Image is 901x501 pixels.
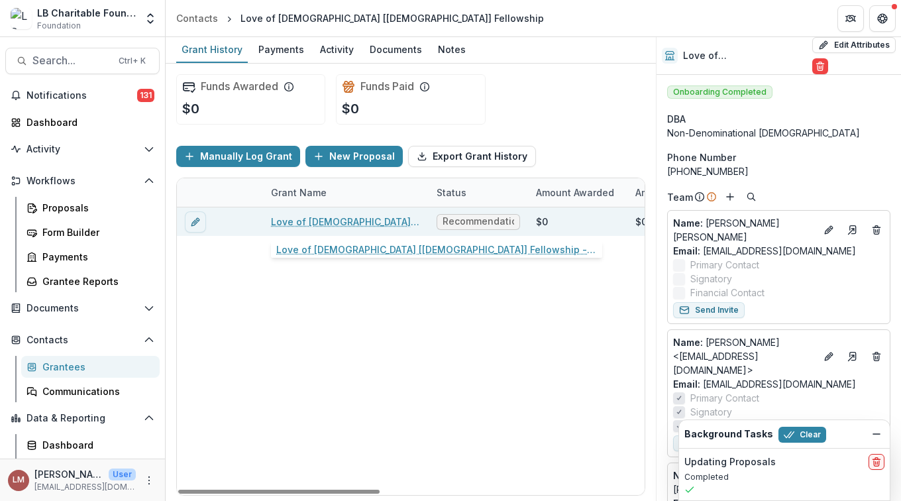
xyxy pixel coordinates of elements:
p: [PERSON_NAME] <[EMAIL_ADDRESS][DOMAIN_NAME]> [673,335,816,377]
div: Grant Name [263,178,429,207]
h2: Background Tasks [684,429,773,440]
h2: Updating Proposals [684,457,776,468]
div: Non-Denominational [DEMOGRAPHIC_DATA] [667,126,890,140]
a: Proposals [21,197,160,219]
button: Search... [5,48,160,74]
div: Status [429,186,474,199]
div: Contacts [176,11,218,25]
button: Clear [778,427,826,443]
div: Love of [DEMOGRAPHIC_DATA] [[DEMOGRAPHIC_DATA]] Fellowship [240,11,544,25]
a: Communications [21,380,160,402]
a: Payments [21,246,160,268]
a: Grantee Reports [21,270,160,292]
span: Activity [26,144,138,155]
button: Add [722,189,738,205]
p: Amount Paid [635,186,694,199]
span: DBA [667,112,686,126]
nav: breadcrumb [171,9,549,28]
span: Recommendation [443,216,514,227]
button: Send Invite [673,302,745,318]
span: Search... [32,54,111,67]
span: Documents [26,303,138,314]
a: Go to contact [842,346,863,367]
div: Notes [433,40,471,59]
div: Amount Awarded [528,178,627,207]
p: User [109,469,136,480]
button: Edit [821,222,837,238]
button: Get Help [869,5,896,32]
a: Name: [PERSON_NAME] [PERSON_NAME] [673,216,816,244]
a: Notes [433,37,471,63]
button: Manually Log Grant [176,146,300,167]
span: Signatory [690,272,732,286]
a: Documents [364,37,427,63]
div: Amount Awarded [528,186,622,199]
button: Delete [812,58,828,74]
button: edit [185,211,206,233]
button: New Proposal [305,146,403,167]
button: Deletes [869,222,884,238]
a: Payments [253,37,309,63]
div: [PHONE_NUMBER] [667,164,890,178]
div: Communications [42,384,149,398]
a: Name: [PERSON_NAME] <[EMAIL_ADDRESS][DOMAIN_NAME]> [673,335,816,377]
span: Workflows [26,176,138,187]
a: Love of [DEMOGRAPHIC_DATA] [[DEMOGRAPHIC_DATA]] Fellowship - 2025 - Grant Funding Request Require... [271,215,421,229]
div: Dashboard [26,115,149,129]
button: Export Grant History [408,146,536,167]
button: Dismiss [869,426,884,442]
span: Foundation [37,20,81,32]
p: Completed [684,471,884,483]
p: Team [667,190,693,204]
a: Grant History [176,37,248,63]
div: Payments [253,40,309,59]
button: Notifications131 [5,85,160,106]
span: Phone Number [667,150,736,164]
div: Payments [42,250,149,264]
div: $0 [536,215,548,229]
span: Email: [673,245,700,256]
div: Status [429,178,528,207]
span: Financial Contact [690,419,765,433]
div: Amount Paid [627,178,727,207]
div: Grant History [176,40,248,59]
span: Name : [673,470,703,481]
h2: Funds Awarded [201,80,278,93]
span: Primary Contact [690,258,759,272]
a: Dashboard [21,434,160,456]
div: Grantees [42,360,149,374]
div: $0 [635,215,647,229]
div: Proposals [42,201,149,215]
span: Name : [673,217,703,229]
a: Email: [EMAIL_ADDRESS][DOMAIN_NAME] [673,377,856,391]
span: Financial Contact [690,286,765,300]
a: Name: [PERSON_NAME] [PERSON_NAME] [673,469,816,496]
button: Deletes [869,349,884,364]
button: More [141,473,157,488]
div: LB Charitable Foundation [37,6,136,20]
button: Open Documents [5,298,160,319]
h2: Love of [DEMOGRAPHIC_DATA] [[DEMOGRAPHIC_DATA]] Fellowship [683,50,807,62]
button: Search [743,189,759,205]
a: Grantees [21,356,160,378]
a: Contacts [171,9,223,28]
a: Form Builder [21,221,160,243]
button: Edit Attributes [812,37,896,53]
div: Loida Mendoza [13,476,25,484]
a: Dashboard [5,111,160,133]
p: [PERSON_NAME] [PERSON_NAME] [673,216,816,244]
img: LB Charitable Foundation [11,8,32,29]
a: Email: [EMAIL_ADDRESS][DOMAIN_NAME] [673,244,856,258]
button: Edit [821,349,837,364]
button: Open Workflows [5,170,160,192]
div: Dashboard [42,438,149,452]
div: Grantee Reports [42,274,149,288]
span: Data & Reporting [26,413,138,424]
button: Open Contacts [5,329,160,351]
p: [EMAIL_ADDRESS][DOMAIN_NAME] [34,481,136,493]
div: Grant Name [263,186,335,199]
